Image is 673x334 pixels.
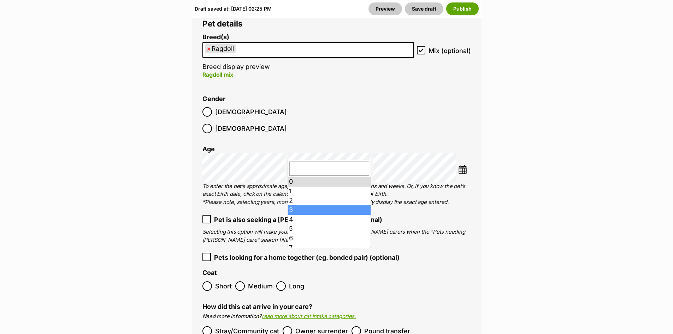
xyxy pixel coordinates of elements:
[289,281,305,291] span: Long
[288,224,371,234] li: 5
[288,187,371,196] li: 1
[405,2,443,15] button: Save draft
[215,124,287,133] span: [DEMOGRAPHIC_DATA]
[288,215,371,224] li: 4
[446,2,479,15] button: Publish
[458,165,467,174] img: ...
[429,46,471,55] span: Mix (optional)
[202,34,414,86] li: Breed display preview
[207,44,211,53] span: ×
[215,107,287,117] span: [DEMOGRAPHIC_DATA]
[214,253,400,262] span: Pets looking for a home together (eg. bonded pair) (optional)
[195,2,272,15] div: Draft saved at: [DATE] 02:25 PM
[288,234,371,243] li: 6
[202,182,471,206] p: To enter the pet’s approximate age, select the number of years, months and weeks. Or, if you know...
[202,228,471,244] p: Selecting this option will make your pet visible to potential [PERSON_NAME] carers when the “Pets...
[248,281,273,291] span: Medium
[288,177,371,187] li: 0
[262,313,356,320] a: read more about cat intake categories.
[202,269,217,277] label: Coat
[288,243,371,253] li: 7
[202,70,414,79] p: Ragdoll mix
[205,44,236,53] li: Ragdoll
[214,215,382,224] span: Pet is also seeking a [PERSON_NAME] home (optional)
[202,312,471,321] p: Need more information?
[288,205,371,215] li: 3
[202,19,243,28] span: Pet details
[215,281,232,291] span: Short
[202,34,414,41] label: Breed(s)
[202,95,225,103] label: Gender
[202,145,215,153] label: Age
[288,196,371,205] li: 2
[202,303,312,310] label: How did this cat arrive in your care?
[368,2,402,15] a: Preview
